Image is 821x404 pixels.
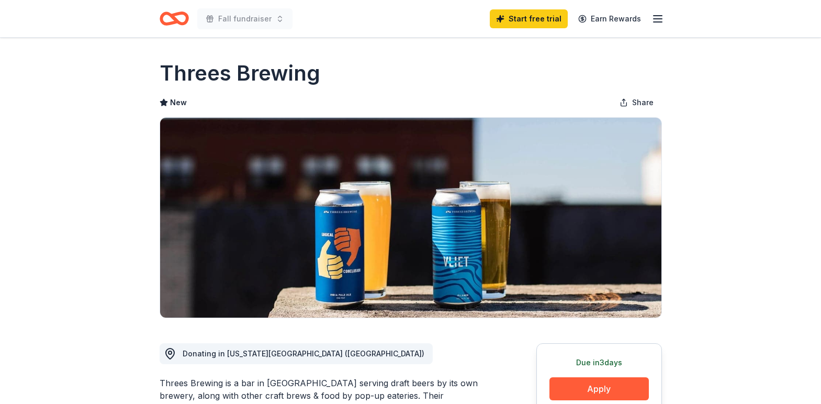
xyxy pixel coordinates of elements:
span: Share [632,96,654,109]
span: New [170,96,187,109]
button: Fall fundraiser [197,8,293,29]
a: Earn Rewards [572,9,647,28]
span: Fall fundraiser [218,13,272,25]
div: Due in 3 days [549,356,649,369]
button: Apply [549,377,649,400]
button: Share [611,92,662,113]
a: Start free trial [490,9,568,28]
img: Image for Threes Brewing [160,118,661,318]
h1: Threes Brewing [160,59,320,88]
a: Home [160,6,189,31]
span: Donating in [US_STATE][GEOGRAPHIC_DATA] ([GEOGRAPHIC_DATA]) [183,349,424,358]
